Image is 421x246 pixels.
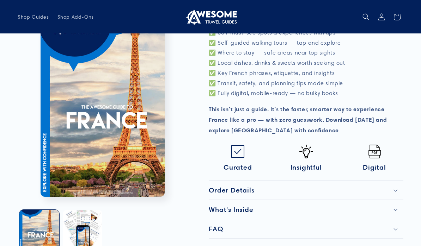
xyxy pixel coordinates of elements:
[53,10,98,24] a: Shop Add-Ons
[13,10,53,24] a: Shop Guides
[209,28,403,99] p: ✅ 35+ must-see spots & experiences with tips ✅ Self-guided walking tours — tap and explore ✅ Wher...
[299,145,313,158] img: Idea-icon.png
[57,14,94,20] span: Shop Add-Ons
[368,145,382,158] img: Pdf.png
[363,163,386,171] span: Digital
[209,186,254,194] h2: Order Details
[18,14,49,20] span: Shop Guides
[209,200,403,219] summary: What's Inside
[224,163,252,171] span: Curated
[209,225,223,233] h2: FAQ
[291,163,322,171] span: Insightful
[209,106,387,134] strong: This isn’t just a guide. It’s the faster, smarter way to experience France like a pro — with zero...
[209,205,253,214] h2: What's Inside
[358,9,374,25] summary: Search
[209,181,403,200] summary: Order Details
[184,8,237,25] img: Awesome Travel Guides
[182,6,240,28] a: Awesome Travel Guides
[209,219,403,238] summary: FAQ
